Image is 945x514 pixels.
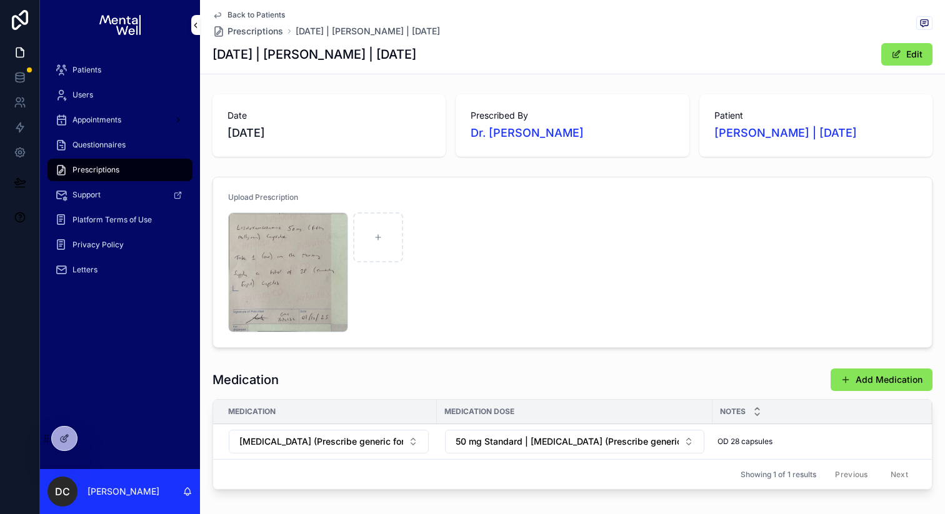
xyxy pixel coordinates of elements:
[881,43,932,66] button: Edit
[456,435,679,448] span: 50 mg Standard | [MEDICAL_DATA] (Prescribe generic form [MEDICAL_DATA])
[229,430,429,453] button: Select Button
[72,165,119,175] span: Prescriptions
[227,124,431,142] span: [DATE]
[239,435,403,448] span: [MEDICAL_DATA] (Prescribe generic form [MEDICAL_DATA])
[99,15,140,35] img: App logo
[47,159,192,181] a: Prescriptions
[72,140,126,150] span: Questionnaires
[72,240,124,250] span: Privacy Policy
[72,115,121,125] span: Appointments
[227,109,431,122] span: Date
[72,190,101,200] span: Support
[831,368,932,391] button: Add Medication
[445,430,704,453] button: Select Button
[296,25,440,37] a: [DATE] | [PERSON_NAME] | [DATE]
[471,124,584,142] a: Dr. [PERSON_NAME]
[720,407,746,417] span: Notes
[40,50,200,297] div: scrollable content
[47,234,192,256] a: Privacy Policy
[212,25,283,37] a: Prescriptions
[72,215,152,225] span: Platform Terms of Use
[228,192,298,202] span: Upload Prescription
[72,90,93,100] span: Users
[227,25,283,37] span: Prescriptions
[212,46,416,63] h1: [DATE] | [PERSON_NAME] | [DATE]
[444,407,514,417] span: Medication Dose
[72,65,101,75] span: Patients
[212,10,285,20] a: Back to Patients
[714,109,917,122] span: Patient
[47,134,192,156] a: Questionnaires
[87,485,159,498] p: [PERSON_NAME]
[55,484,70,499] span: DC
[717,437,772,447] span: OD 28 capsules
[47,209,192,231] a: Platform Terms of Use
[47,109,192,131] a: Appointments
[741,470,816,480] span: Showing 1 of 1 results
[212,371,279,388] h1: Medication
[471,109,674,122] span: Prescribed By
[47,184,192,206] a: Support
[72,265,97,275] span: Letters
[47,84,192,106] a: Users
[47,259,192,281] a: Letters
[714,124,857,142] a: [PERSON_NAME] | [DATE]
[227,10,285,20] span: Back to Patients
[228,407,276,417] span: Medication
[47,59,192,81] a: Patients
